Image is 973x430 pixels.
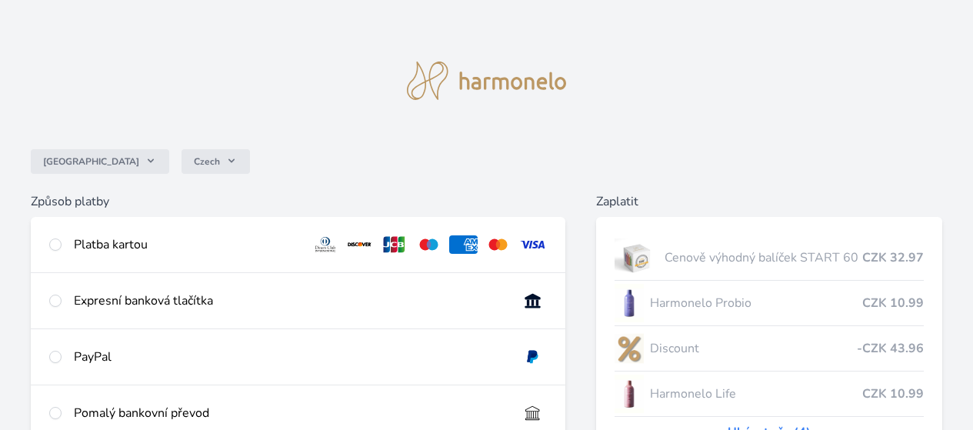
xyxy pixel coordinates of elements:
button: Czech [182,149,250,174]
h6: Způsob platby [31,192,565,211]
span: CZK 10.99 [862,294,924,312]
span: CZK 10.99 [862,385,924,403]
span: -CZK 43.96 [857,339,924,358]
img: CLEAN_PROBIO_se_stinem_x-lo.jpg [615,284,644,322]
div: PayPal [74,348,506,366]
img: discover.svg [345,235,374,254]
span: Harmonelo Life [650,385,862,403]
span: Harmonelo Probio [650,294,862,312]
img: jcb.svg [380,235,408,254]
img: visa.svg [518,235,547,254]
span: Czech [194,155,220,168]
img: bankTransfer_IBAN.svg [518,404,547,422]
span: Discount [650,339,857,358]
img: mc.svg [484,235,512,254]
img: CLEAN_LIFE_se_stinem_x-lo.jpg [615,375,644,413]
img: logo.svg [407,62,567,100]
div: Expresní banková tlačítka [74,292,506,310]
img: discount-lo.png [615,329,644,368]
span: Cenově výhodný balíček START 60 [665,248,862,267]
img: maestro.svg [415,235,443,254]
span: CZK 32.97 [862,248,924,267]
div: Platba kartou [74,235,299,254]
img: diners.svg [312,235,340,254]
img: paypal.svg [518,348,547,366]
img: start.jpg [615,238,658,277]
img: amex.svg [449,235,478,254]
span: [GEOGRAPHIC_DATA] [43,155,139,168]
div: Pomalý bankovní převod [74,404,506,422]
img: onlineBanking_CZ.svg [518,292,547,310]
h6: Zaplatit [596,192,942,211]
button: [GEOGRAPHIC_DATA] [31,149,169,174]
